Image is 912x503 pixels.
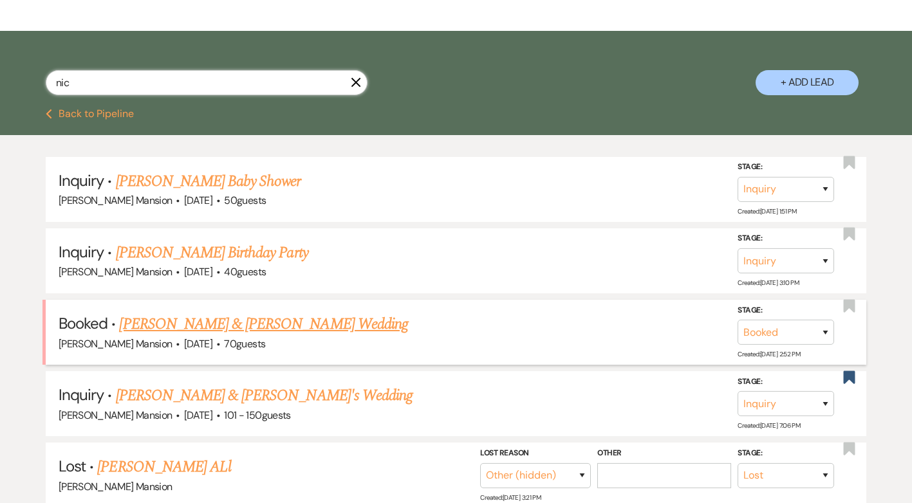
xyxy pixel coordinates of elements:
span: Created: [DATE] 7:06 PM [738,421,800,430]
span: [DATE] [184,408,212,422]
label: Stage: [738,232,834,246]
a: [PERSON_NAME] & [PERSON_NAME]'s Wedding [116,384,413,407]
span: 70 guests [224,337,265,351]
span: Booked [59,313,107,333]
a: [PERSON_NAME] ALl [97,455,231,479]
span: Inquiry [59,242,104,262]
span: Created: [DATE] 3:10 PM [738,279,799,287]
span: [PERSON_NAME] Mansion [59,265,172,279]
button: Back to Pipeline [46,109,134,119]
span: [PERSON_NAME] Mansion [59,408,172,422]
label: Stage: [738,304,834,318]
label: Stage: [738,160,834,174]
span: 50 guests [224,194,266,207]
label: Lost Reason [480,446,591,461]
span: [DATE] [184,337,212,351]
a: [PERSON_NAME] & [PERSON_NAME] Wedding [119,313,407,336]
span: [PERSON_NAME] Mansion [59,194,172,207]
span: Inquiry [59,385,104,405]
span: Lost [59,456,86,476]
button: + Add Lead [756,70,859,95]
span: Created: [DATE] 1:51 PM [738,207,796,215]
span: 40 guests [224,265,266,279]
a: [PERSON_NAME] Baby Shower [116,170,301,193]
label: Stage: [738,446,834,461]
span: [PERSON_NAME] Mansion [59,337,172,351]
a: [PERSON_NAME] Birthday Party [116,241,308,264]
input: Search by name, event date, email address or phone number [46,70,368,95]
span: 101 - 150 guests [224,408,290,422]
label: Stage: [738,375,834,389]
span: Created: [DATE] 2:52 PM [738,350,800,358]
span: [PERSON_NAME] Mansion [59,480,172,493]
span: Created: [DATE] 3:21 PM [480,493,541,502]
span: Inquiry [59,170,104,190]
label: Other [597,446,731,461]
span: [DATE] [184,265,212,279]
span: [DATE] [184,194,212,207]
